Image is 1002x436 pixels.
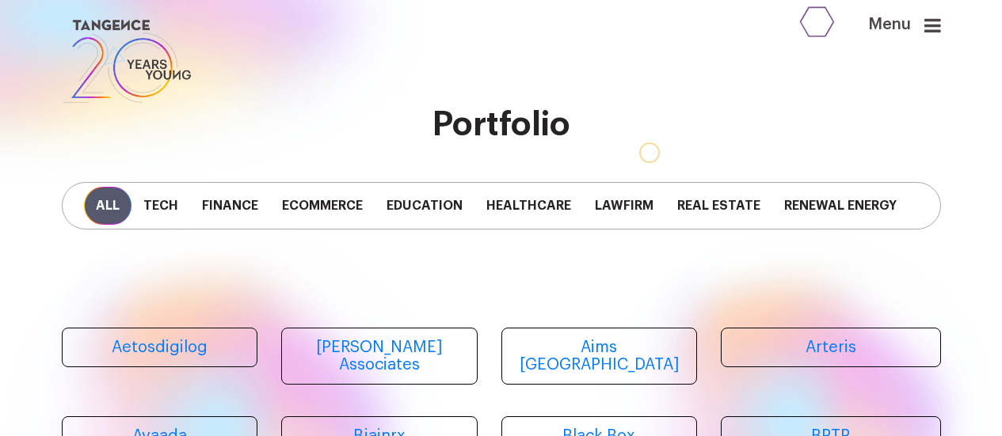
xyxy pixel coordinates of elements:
a: [PERSON_NAME] Associates [281,328,478,385]
a: Arteris [721,328,941,367]
span: Lawfirm [583,187,665,225]
h2: Portfolio [62,106,941,142]
img: logo SVG [62,16,193,107]
span: Education [375,187,474,225]
span: Real Estate [665,187,772,225]
span: Healthcare [474,187,583,225]
span: Tech [131,187,190,225]
span: Staffing [909,187,996,225]
span: Renewal Energy [772,187,909,225]
span: Finance [190,187,270,225]
span: All [84,187,131,225]
span: Ecommerce [270,187,375,225]
a: Aims [GEOGRAPHIC_DATA] [501,328,698,385]
a: Aetosdigilog [62,328,258,367]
